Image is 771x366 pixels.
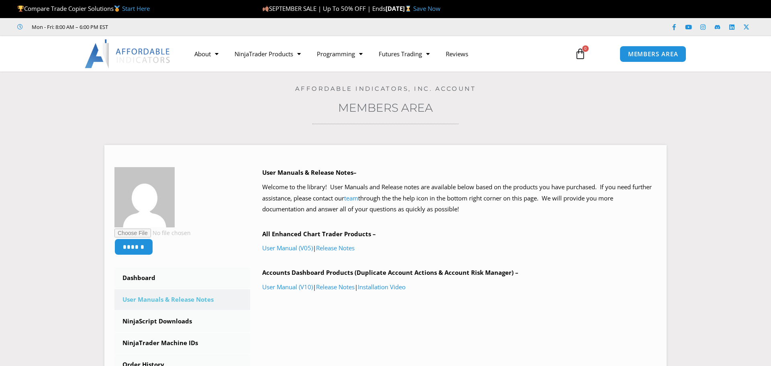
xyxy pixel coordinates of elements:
img: ⌛ [405,6,411,12]
a: Reviews [438,45,476,63]
a: Affordable Indicators, Inc. Account [295,85,476,92]
a: Programming [309,45,371,63]
strong: [DATE] [385,4,413,12]
a: team [344,194,358,202]
p: Welcome to the library! User Manuals and Release notes are available below based on the products ... [262,182,657,215]
a: Release Notes [316,244,355,252]
p: | | [262,282,657,293]
a: NinjaTrader Products [226,45,309,63]
img: 🍂 [263,6,269,12]
img: 🥇 [114,6,120,12]
a: NinjaTrader Machine IDs [114,333,250,354]
span: 0 [582,45,589,52]
a: MEMBERS AREA [620,46,687,62]
span: Mon - Fri: 8:00 AM – 6:00 PM EST [30,22,108,32]
a: Members Area [338,101,433,115]
a: 0 [563,42,598,65]
b: All Enhanced Chart Trader Products – [262,230,376,238]
img: LogoAI | Affordable Indicators – NinjaTrader [85,39,171,68]
p: | [262,243,657,254]
a: Dashboard [114,268,250,288]
a: Start Here [122,4,150,12]
a: Futures Trading [371,45,438,63]
a: User Manual (V10) [262,283,313,291]
b: Accounts Dashboard Products (Duplicate Account Actions & Account Risk Manager) – [262,268,518,276]
iframe: Customer reviews powered by Trustpilot [119,23,240,31]
a: About [186,45,226,63]
a: Release Notes [316,283,355,291]
a: User Manuals & Release Notes [114,289,250,310]
span: MEMBERS AREA [628,51,678,57]
a: Save Now [413,4,441,12]
a: NinjaScript Downloads [114,311,250,332]
img: 🏆 [18,6,24,12]
img: 2e59f2be4df428d06d0c4dcb75ad57e77c5efc2356219de4b4dc642d147c8793 [114,167,175,227]
a: Installation Video [358,283,406,291]
nav: Menu [186,45,565,63]
a: User Manual (V05) [262,244,313,252]
span: SEPTEMBER SALE | Up To 50% OFF | Ends [262,4,385,12]
b: User Manuals & Release Notes– [262,168,357,176]
span: Compare Trade Copier Solutions [17,4,150,12]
